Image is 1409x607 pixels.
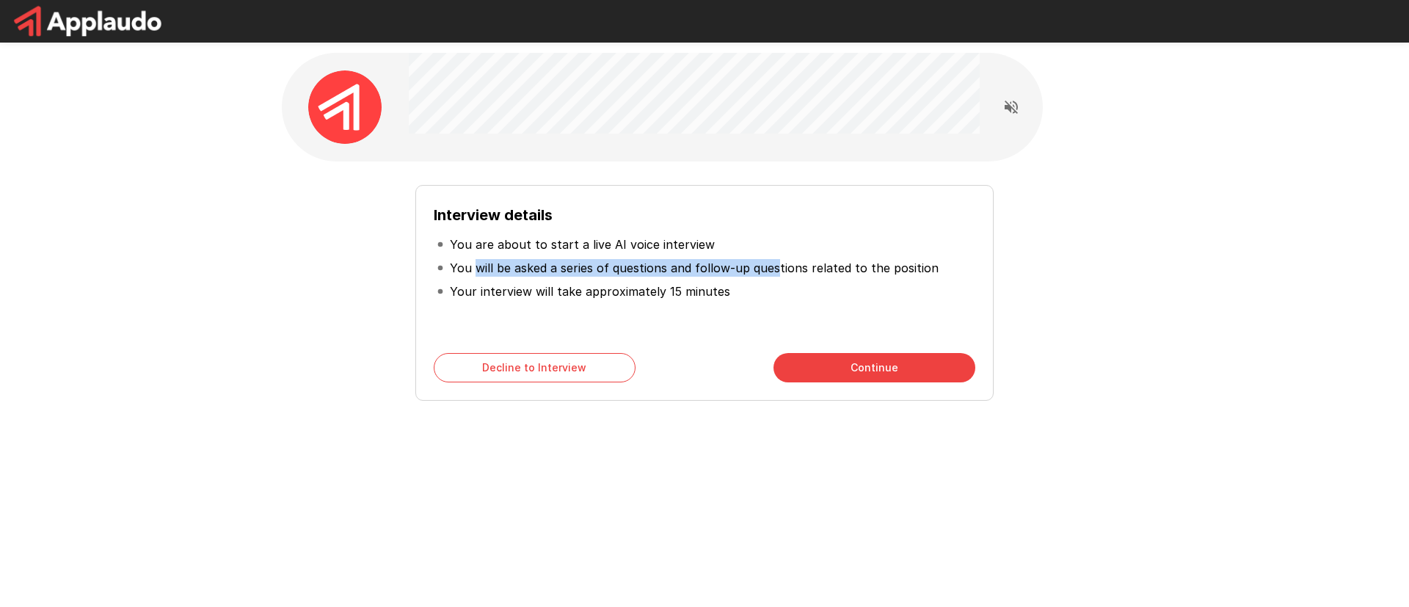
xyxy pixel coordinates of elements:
button: Read questions aloud [997,92,1026,122]
img: applaudo_avatar.png [308,70,382,144]
p: Your interview will take approximately 15 minutes [450,283,730,300]
button: Continue [773,353,975,382]
p: You are about to start a live AI voice interview [450,236,715,253]
p: You will be asked a series of questions and follow-up questions related to the position [450,259,939,277]
button: Decline to Interview [434,353,636,382]
b: Interview details [434,206,553,224]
